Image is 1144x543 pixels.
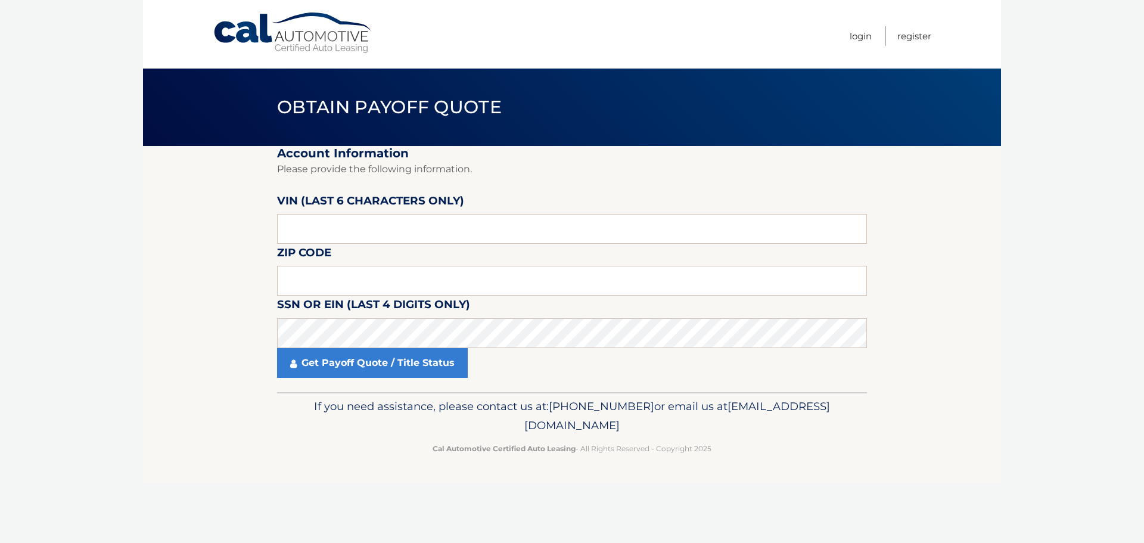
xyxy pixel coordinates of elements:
label: Zip Code [277,244,331,266]
a: Login [850,26,872,46]
label: SSN or EIN (last 4 digits only) [277,296,470,318]
p: If you need assistance, please contact us at: or email us at [285,397,859,435]
p: Please provide the following information. [277,161,867,178]
a: Register [897,26,931,46]
span: Obtain Payoff Quote [277,96,502,118]
p: - All Rights Reserved - Copyright 2025 [285,442,859,455]
h2: Account Information [277,146,867,161]
a: Get Payoff Quote / Title Status [277,348,468,378]
a: Cal Automotive [213,12,374,54]
strong: Cal Automotive Certified Auto Leasing [433,444,576,453]
label: VIN (last 6 characters only) [277,192,464,214]
span: [PHONE_NUMBER] [549,399,654,413]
